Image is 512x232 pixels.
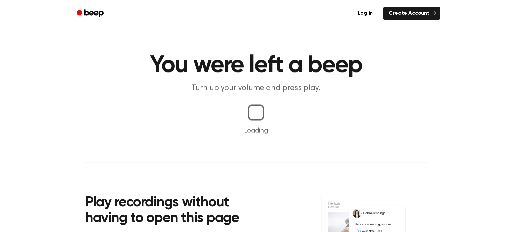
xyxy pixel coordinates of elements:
[383,7,440,20] a: Create Account
[351,6,379,21] a: Log in
[128,83,384,94] p: Turn up your volume and press play.
[72,7,110,20] a: Beep
[85,53,427,77] h1: You were left a beep
[8,126,504,136] p: Loading
[85,195,265,227] h2: Play recordings without having to open this page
